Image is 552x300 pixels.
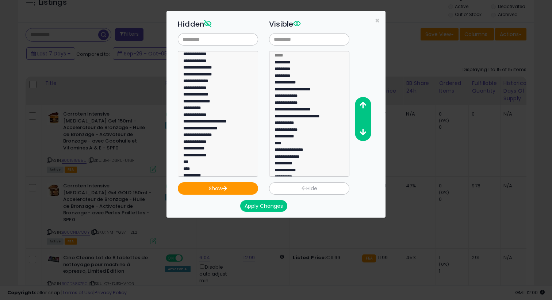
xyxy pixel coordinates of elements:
[269,19,349,30] h3: Visible
[178,19,258,30] h3: Hidden
[375,15,380,26] span: ×
[240,200,287,212] button: Apply Changes
[269,182,349,195] button: Hide
[178,182,258,195] button: Show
